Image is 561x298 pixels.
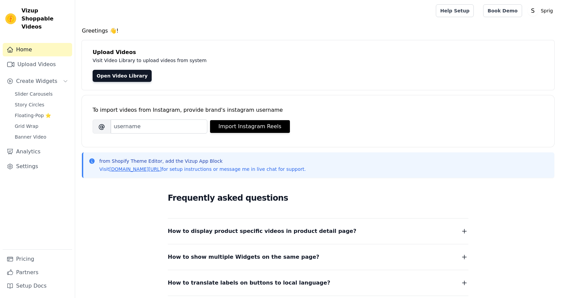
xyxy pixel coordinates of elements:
[3,74,72,88] button: Create Widgets
[111,119,207,134] input: username
[3,266,72,279] a: Partners
[11,132,72,142] a: Banner Video
[168,227,468,236] button: How to display product specific videos in product detail page?
[82,27,554,35] h4: Greetings 👋!
[15,123,38,130] span: Grid Wrap
[527,5,556,17] button: S Sprig
[168,252,468,262] button: How to show multiple Widgets on the same page?
[3,279,72,293] a: Setup Docs
[168,278,330,288] span: How to translate labels on buttons to local language?
[99,158,306,164] p: from Shopify Theme Editor, add the Vizup App Block
[436,4,474,17] a: Help Setup
[3,58,72,71] a: Upload Videos
[15,134,46,140] span: Banner Video
[93,106,544,114] div: To import videos from Instagram, provide brand's instagram username
[93,119,111,134] span: @
[3,160,72,173] a: Settings
[210,120,290,133] button: Import Instagram Reels
[109,166,162,172] a: [DOMAIN_NAME][URL]
[531,7,534,14] text: S
[93,56,393,64] p: Visit Video Library to upload videos from system
[168,191,468,205] h2: Frequently asked questions
[99,166,306,172] p: Visit for setup instructions or message me in live chat for support.
[16,77,57,85] span: Create Widgets
[11,100,72,109] a: Story Circles
[3,252,72,266] a: Pricing
[3,43,72,56] a: Home
[11,111,72,120] a: Floating-Pop ⭐
[5,13,16,24] img: Vizup
[168,252,319,262] span: How to show multiple Widgets on the same page?
[15,91,53,97] span: Slider Carousels
[483,4,522,17] a: Book Demo
[168,227,356,236] span: How to display product specific videos in product detail page?
[15,101,44,108] span: Story Circles
[168,278,468,288] button: How to translate labels on buttons to local language?
[15,112,51,119] span: Floating-Pop ⭐
[538,5,556,17] p: Sprig
[3,145,72,158] a: Analytics
[21,7,69,31] span: Vizup Shoppable Videos
[11,121,72,131] a: Grid Wrap
[93,70,152,82] a: Open Video Library
[93,48,544,56] h4: Upload Videos
[11,89,72,99] a: Slider Carousels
